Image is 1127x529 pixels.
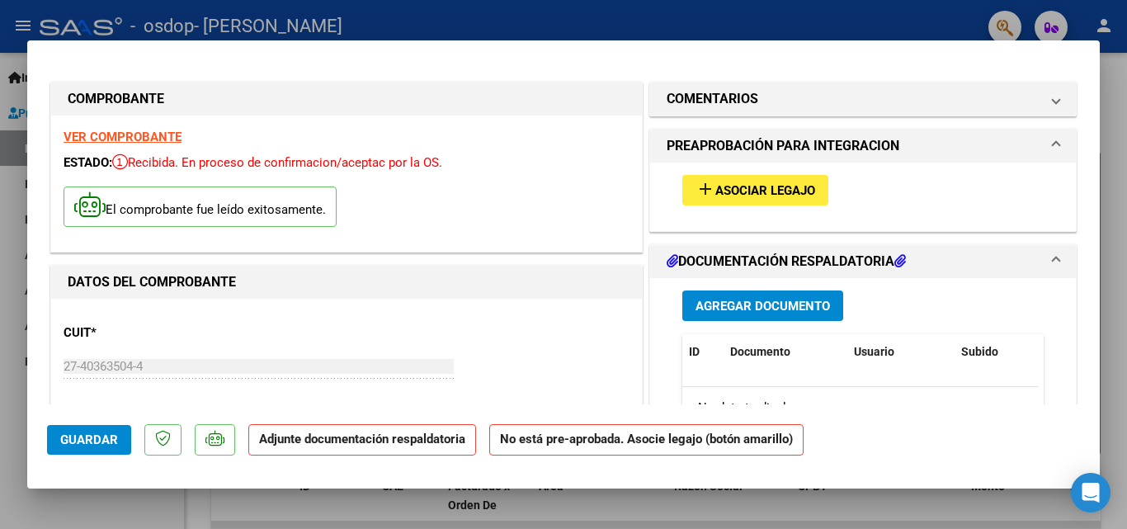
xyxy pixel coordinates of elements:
p: El comprobante fue leído exitosamente. [64,187,337,227]
div: Open Intercom Messenger [1071,473,1110,512]
datatable-header-cell: ID [682,334,724,370]
button: Agregar Documento [682,290,843,321]
div: PREAPROBACIÓN PARA INTEGRACION [650,163,1076,231]
datatable-header-cell: Usuario [847,334,955,370]
span: ID [689,345,700,358]
a: VER COMPROBANTE [64,130,182,144]
mat-expansion-panel-header: DOCUMENTACIÓN RESPALDATORIA [650,245,1076,278]
span: Agregar Documento [696,299,830,314]
strong: COMPROBANTE [68,91,164,106]
strong: No está pre-aprobada. Asocie legajo (botón amarillo) [489,424,804,456]
h1: COMENTARIOS [667,89,758,109]
p: CUIT [64,324,233,342]
span: Usuario [854,345,894,358]
datatable-header-cell: Documento [724,334,847,370]
datatable-header-cell: Acción [1037,334,1120,370]
span: Guardar [60,432,118,447]
span: Subido [961,345,998,358]
span: Documento [730,345,790,358]
mat-expansion-panel-header: COMENTARIOS [650,83,1076,116]
h1: DOCUMENTACIÓN RESPALDATORIA [667,252,906,272]
span: ESTADO: [64,155,112,170]
span: Recibida. En proceso de confirmacion/aceptac por la OS. [112,155,442,170]
h1: PREAPROBACIÓN PARA INTEGRACION [667,136,899,156]
strong: Adjunte documentación respaldatoria [259,432,465,446]
span: Asociar Legajo [715,183,815,198]
button: Asociar Legajo [682,175,828,205]
div: No data to display [682,387,1038,428]
button: Guardar [47,425,131,455]
datatable-header-cell: Subido [955,334,1037,370]
mat-icon: add [696,179,715,199]
strong: DATOS DEL COMPROBANTE [68,274,236,290]
mat-expansion-panel-header: PREAPROBACIÓN PARA INTEGRACION [650,130,1076,163]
